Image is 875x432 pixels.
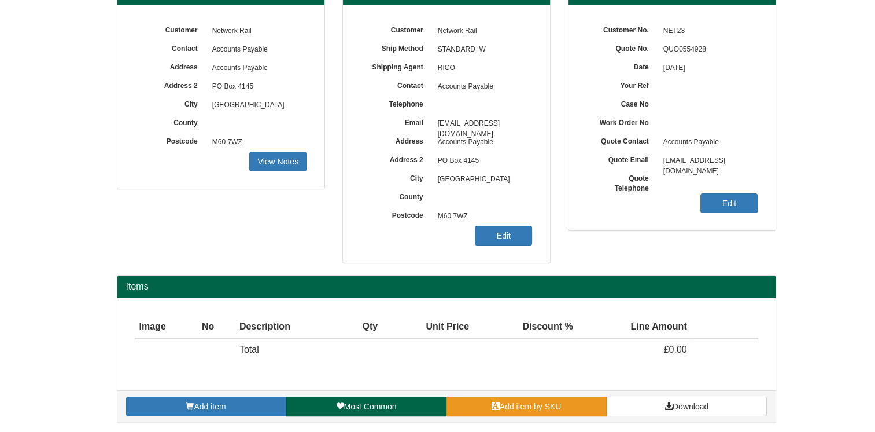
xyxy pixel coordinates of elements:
label: Postcode [135,133,206,147]
a: Edit [700,193,758,213]
label: Contact [135,41,206,54]
span: STANDARD_W [432,41,533,59]
label: Customer [135,22,206,35]
th: Qty [339,316,382,339]
label: Address 2 [360,152,432,165]
label: Work Order No [586,115,658,128]
span: Most Common [344,402,396,411]
label: Address [135,59,206,72]
th: Image [135,316,197,339]
label: Postcode [360,207,432,221]
label: Customer [360,22,432,35]
span: NET23 [658,22,758,41]
label: Shipping Agent [360,59,432,72]
label: County [135,115,206,128]
span: Add item [194,402,226,411]
span: Accounts Payable [432,78,533,96]
label: Date [586,59,658,72]
label: Address 2 [135,78,206,91]
span: £0.00 [664,345,687,354]
th: No [197,316,235,339]
td: Total [235,338,339,361]
span: Accounts Payable [658,133,758,152]
a: Edit [475,226,532,246]
label: Ship Method [360,41,432,54]
th: Line Amount [578,316,692,339]
span: M60 7WZ [432,207,533,226]
span: [EMAIL_ADDRESS][DOMAIN_NAME] [658,152,758,170]
span: Accounts Payable [432,133,533,152]
span: M60 7WZ [206,133,307,152]
label: City [135,96,206,109]
label: Quote Email [586,152,658,165]
span: [GEOGRAPHIC_DATA] [206,96,307,115]
span: RICO [432,59,533,78]
span: [GEOGRAPHIC_DATA] [432,170,533,189]
span: Network Rail [432,22,533,41]
span: [DATE] [658,59,758,78]
label: City [360,170,432,184]
label: Quote No. [586,41,658,54]
label: Case No [586,96,658,109]
th: Unit Price [382,316,474,339]
h2: Items [126,281,767,292]
label: Telephone [360,96,432,109]
span: Add item by SKU [500,402,562,411]
th: Description [235,316,339,339]
label: Your Ref [586,78,658,91]
span: Accounts Payable [206,59,307,78]
span: Accounts Payable [206,41,307,59]
label: Customer No. [586,22,658,35]
span: Network Rail [206,22,307,41]
a: View Notes [249,152,307,171]
a: Download [607,397,767,416]
label: Quote Telephone [586,170,658,193]
span: PO Box 4145 [432,152,533,170]
span: Download [673,402,708,411]
span: PO Box 4145 [206,78,307,96]
label: Contact [360,78,432,91]
span: [EMAIL_ADDRESS][DOMAIN_NAME] [432,115,533,133]
th: Discount % [474,316,578,339]
label: Quote Contact [586,133,658,147]
label: Email [360,115,432,128]
label: County [360,189,432,202]
label: Address [360,133,432,147]
span: QUO0554928 [658,41,758,59]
